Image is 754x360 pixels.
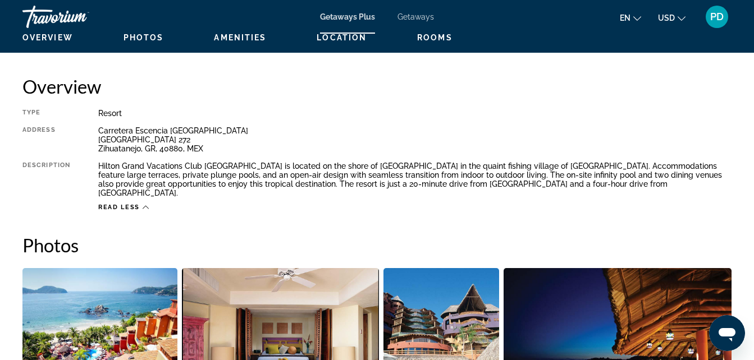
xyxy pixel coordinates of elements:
[317,33,367,43] button: Location
[98,161,732,197] div: Hilton Grand Vacations Club [GEOGRAPHIC_DATA] is located on the shore of [GEOGRAPHIC_DATA] in the...
[22,33,73,43] button: Overview
[22,33,73,42] span: Overview
[22,2,135,31] a: Travorium
[22,126,70,153] div: Address
[417,33,453,42] span: Rooms
[214,33,266,43] button: Amenities
[317,33,367,42] span: Location
[98,204,140,211] span: Read less
[658,13,675,22] span: USD
[710,11,724,22] span: PD
[124,33,164,42] span: Photos
[98,203,149,211] button: Read less
[620,10,641,26] button: Change language
[22,109,70,118] div: Type
[124,33,164,43] button: Photos
[417,33,453,43] button: Rooms
[397,12,434,21] a: Getaways
[22,161,70,197] div: Description
[709,315,745,351] iframe: Botón para iniciar la ventana de mensajería
[658,10,686,26] button: Change currency
[22,75,732,98] h2: Overview
[702,5,732,29] button: User Menu
[22,234,732,256] h2: Photos
[98,126,732,153] div: Carretera Escencia [GEOGRAPHIC_DATA] [GEOGRAPHIC_DATA] 272 Zihuatanejo, GR, 40880, MEX
[620,13,630,22] span: en
[98,109,732,118] div: Resort
[214,33,266,42] span: Amenities
[320,12,375,21] a: Getaways Plus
